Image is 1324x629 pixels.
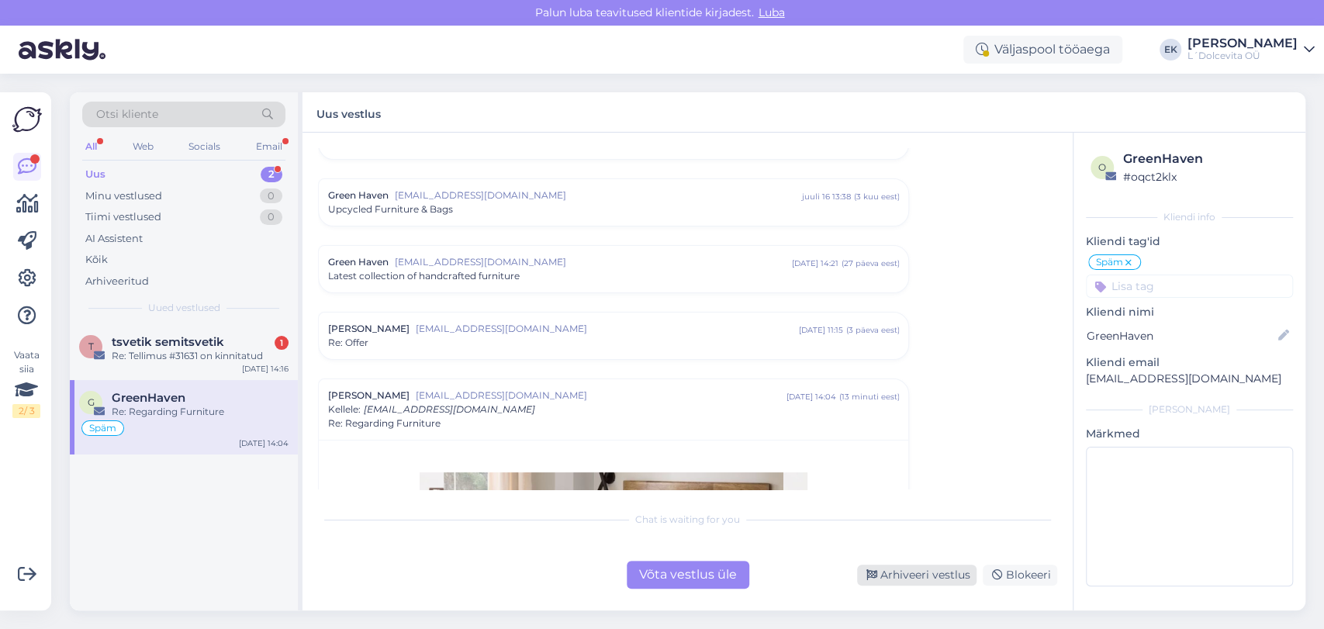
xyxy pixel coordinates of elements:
span: Otsi kliente [96,106,158,123]
img: Askly Logo [12,105,42,134]
p: Kliendi tag'id [1086,233,1293,250]
span: [EMAIL_ADDRESS][DOMAIN_NAME] [395,255,791,269]
div: Võta vestlus üle [627,561,749,589]
div: ( 13 minuti eest ) [838,391,899,403]
div: [PERSON_NAME] [1086,403,1293,416]
div: 0 [260,188,282,204]
span: Uued vestlused [148,301,220,315]
div: [DATE] 14:04 [786,391,835,403]
span: G [88,396,95,408]
span: Green Haven [328,188,389,202]
div: juuli 16 13:38 [801,191,850,202]
span: Re: Regarding Furniture [328,416,441,430]
div: Email [253,137,285,157]
p: [EMAIL_ADDRESS][DOMAIN_NAME] [1086,371,1293,387]
div: L´Dolcevita OÜ [1187,50,1298,62]
div: ( 3 päeva eest ) [845,324,899,336]
span: o [1098,161,1106,173]
span: [EMAIL_ADDRESS][DOMAIN_NAME] [416,389,786,403]
div: 0 [260,209,282,225]
a: [PERSON_NAME]L´Dolcevita OÜ [1187,37,1315,62]
div: Kliendi info [1086,210,1293,224]
span: Kellele : [328,403,361,415]
div: ( 3 kuu eest ) [853,191,899,202]
p: Kliendi nimi [1086,304,1293,320]
span: [EMAIL_ADDRESS][DOMAIN_NAME] [416,322,798,336]
div: Re: Tellimus #31631 on kinnitatud [112,349,289,363]
div: All [82,137,100,157]
div: Vaata siia [12,348,40,418]
div: Re: Regarding Furniture [112,405,289,419]
div: Uus [85,167,105,182]
span: tsvetik semitsvetik [112,335,224,349]
div: ( 27 päeva eest ) [841,257,899,269]
span: Späm [1096,257,1123,267]
div: Chat is waiting for you [318,513,1057,527]
span: [EMAIL_ADDRESS][DOMAIN_NAME] [395,188,801,202]
div: AI Assistent [85,231,143,247]
p: Märkmed [1086,426,1293,442]
p: Kliendi email [1086,354,1293,371]
div: Socials [185,137,223,157]
div: [DATE] 14:21 [791,257,838,269]
div: Kõik [85,252,108,268]
span: Green Haven [328,255,389,269]
input: Lisa tag [1086,275,1293,298]
span: t [88,340,94,352]
label: Uus vestlus [316,102,381,123]
span: GreenHaven [112,391,185,405]
div: Web [130,137,157,157]
span: [PERSON_NAME] [328,322,410,336]
div: Blokeeri [983,565,1057,586]
div: 2 / 3 [12,404,40,418]
div: Arhiveeri vestlus [857,565,977,586]
div: EK [1160,39,1181,60]
div: 2 [261,167,282,182]
div: [DATE] 14:04 [239,437,289,449]
span: Luba [754,5,790,19]
span: [EMAIL_ADDRESS][DOMAIN_NAME] [364,403,535,415]
img: vtrack [328,461,329,462]
div: Minu vestlused [85,188,162,204]
div: [PERSON_NAME] [1187,37,1298,50]
div: Tiimi vestlused [85,209,161,225]
input: Lisa nimi [1087,327,1275,344]
span: Upcycled Furniture & Bags [328,202,453,216]
div: # oqct2klx [1123,168,1288,185]
div: 1 [275,336,289,350]
div: GreenHaven [1123,150,1288,168]
span: Späm [89,423,116,433]
div: Arhiveeritud [85,274,149,289]
span: Latest collection of handcrafted furniture [328,269,520,283]
div: Väljaspool tööaega [963,36,1122,64]
span: Re: Offer [328,336,368,350]
div: [DATE] 11:15 [798,324,842,336]
span: [PERSON_NAME] [328,389,410,403]
div: [DATE] 14:16 [242,363,289,375]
